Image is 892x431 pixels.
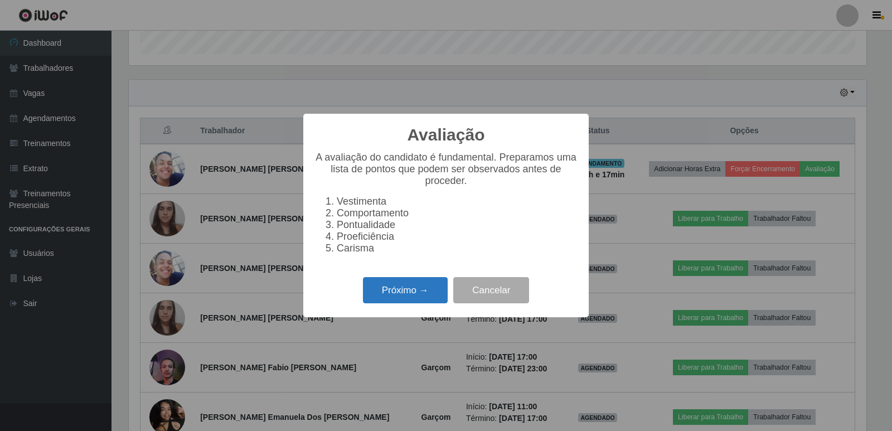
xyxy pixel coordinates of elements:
[453,277,529,303] button: Cancelar
[337,219,578,231] li: Pontualidade
[408,125,485,145] h2: Avaliação
[337,207,578,219] li: Comportamento
[337,231,578,243] li: Proeficiência
[363,277,448,303] button: Próximo →
[314,152,578,187] p: A avaliação do candidato é fundamental. Preparamos uma lista de pontos que podem ser observados a...
[337,243,578,254] li: Carisma
[337,196,578,207] li: Vestimenta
